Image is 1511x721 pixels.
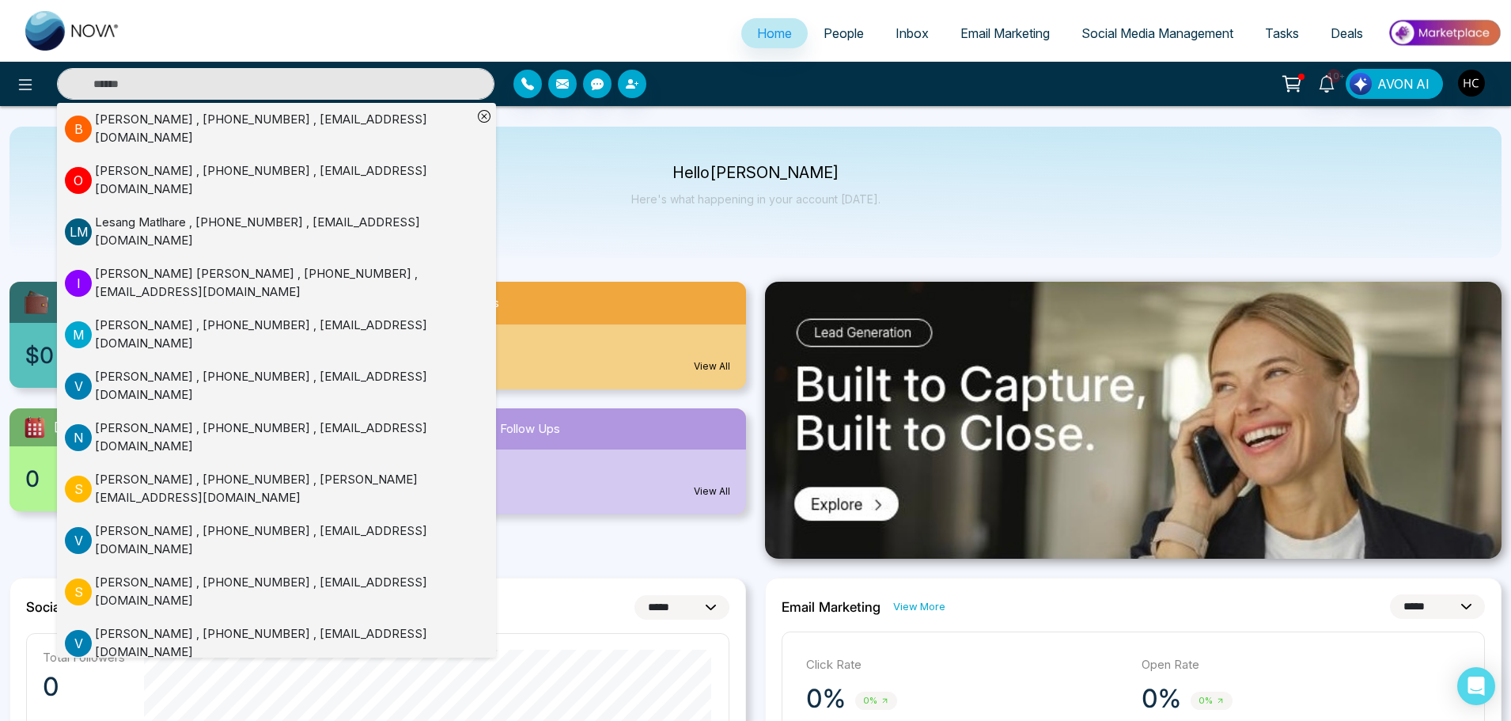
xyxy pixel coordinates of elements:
div: [PERSON_NAME] , [PHONE_NUMBER] , [EMAIL_ADDRESS][DOMAIN_NAME] [95,625,472,661]
div: [PERSON_NAME] , [PHONE_NUMBER] , [EMAIL_ADDRESS][DOMAIN_NAME] [95,368,472,404]
span: Email Marketing [960,25,1050,41]
p: S [65,476,92,503]
p: Hello [PERSON_NAME] [631,166,880,180]
button: AVON AI [1346,69,1443,99]
span: 0% [1191,692,1233,710]
img: Lead Flow [1350,73,1372,95]
div: [PERSON_NAME] , [PHONE_NUMBER] , [PERSON_NAME][EMAIL_ADDRESS][DOMAIN_NAME] [95,471,472,507]
a: Email Marketing [945,18,1066,48]
img: User Avatar [1458,70,1485,97]
a: View All [694,484,730,499]
div: [PERSON_NAME] , [PHONE_NUMBER] , [EMAIL_ADDRESS][DOMAIN_NAME] [95,419,472,455]
p: L M [65,218,92,245]
span: 0 [25,462,40,495]
img: availableCredit.svg [22,288,51,317]
p: V [65,527,92,554]
a: Incomplete Follow Ups342View All [378,408,756,514]
p: O [65,167,92,194]
span: Incomplete Follow Ups [435,420,560,438]
div: [PERSON_NAME] , [PHONE_NUMBER] , [EMAIL_ADDRESS][DOMAIN_NAME] [95,522,472,558]
a: Home [741,18,808,48]
a: Social Media Management [1066,18,1249,48]
a: View All [694,359,730,374]
p: I [65,270,92,297]
span: [DATE] Task [54,419,123,437]
span: Inbox [896,25,929,41]
div: Open Intercom Messenger [1457,667,1495,705]
div: [PERSON_NAME] , [PHONE_NUMBER] , [EMAIL_ADDRESS][DOMAIN_NAME] [95,111,472,146]
p: Total Followers [43,650,125,665]
span: Deals [1331,25,1363,41]
p: Click Rate [806,656,1126,674]
span: People [824,25,864,41]
a: 10+ [1308,69,1346,97]
a: Deals [1315,18,1379,48]
a: Inbox [880,18,945,48]
div: [PERSON_NAME] , [PHONE_NUMBER] , [EMAIL_ADDRESS][DOMAIN_NAME] [95,162,472,198]
p: M [65,321,92,348]
h2: Social Media [26,599,104,615]
span: Home [757,25,792,41]
div: Lesang Matlhare , [PHONE_NUMBER] , [EMAIL_ADDRESS][DOMAIN_NAME] [95,214,472,249]
p: Open Rate [1142,656,1461,674]
span: Social Media Management [1081,25,1233,41]
div: [PERSON_NAME] , [PHONE_NUMBER] , [EMAIL_ADDRESS][DOMAIN_NAME] [95,317,472,352]
h2: Email Marketing [782,599,880,615]
a: People [808,18,880,48]
span: 10+ [1327,69,1341,83]
p: S [65,579,92,605]
span: $0 [25,339,54,372]
a: New Leads19View All [378,282,756,389]
p: 0% [1142,683,1181,715]
span: 0% [855,692,897,710]
p: N [65,424,92,451]
a: Tasks [1249,18,1315,48]
div: [PERSON_NAME] [PERSON_NAME] , [PHONE_NUMBER] , [EMAIL_ADDRESS][DOMAIN_NAME] [95,265,472,301]
span: AVON AI [1377,74,1430,93]
p: B [65,116,92,142]
p: V [65,630,92,657]
p: 0 [43,671,125,703]
span: Tasks [1265,25,1299,41]
img: todayTask.svg [22,415,47,440]
img: Nova CRM Logo [25,11,120,51]
p: V [65,373,92,400]
a: View More [893,599,945,614]
img: . [765,282,1502,559]
img: Market-place.gif [1387,15,1502,51]
div: [PERSON_NAME] , [PHONE_NUMBER] , [EMAIL_ADDRESS][DOMAIN_NAME] [95,574,472,609]
p: Here's what happening in your account [DATE]. [631,192,880,206]
p: 0% [806,683,846,715]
